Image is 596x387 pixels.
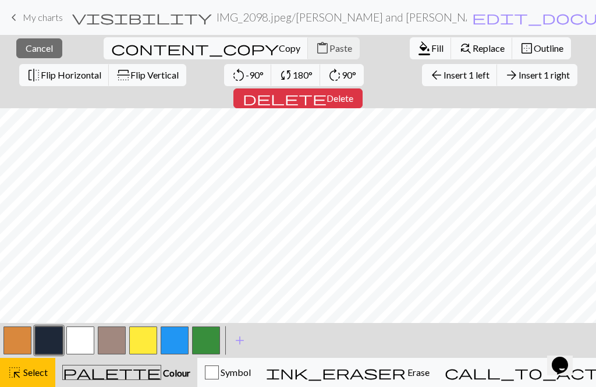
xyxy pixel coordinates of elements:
button: Flip Horizontal [19,64,109,86]
button: Outline [512,37,571,59]
button: Insert 1 right [497,64,577,86]
button: -90° [224,64,272,86]
span: 180° [293,69,313,80]
span: Copy [279,42,300,54]
button: Fill [410,37,452,59]
button: Insert 1 left [422,64,498,86]
span: Select [22,367,48,378]
span: visibility [72,9,212,26]
span: 90° [342,69,356,80]
span: arrow_back [430,67,444,83]
iframe: chat widget [547,340,584,375]
button: Flip Vertical [109,64,186,86]
span: Colour [161,367,190,378]
button: Cancel [16,38,62,58]
span: rotate_left [232,67,246,83]
span: -90° [246,69,264,80]
span: find_replace [459,40,473,56]
span: content_copy [111,40,279,56]
span: My charts [23,12,63,23]
span: highlight_alt [8,364,22,381]
span: keyboard_arrow_left [7,9,21,26]
span: sync [279,67,293,83]
span: palette [63,364,161,381]
span: Insert 1 right [519,69,570,80]
button: Colour [55,358,197,387]
span: Delete [327,93,353,104]
button: Symbol [197,358,258,387]
span: add [233,332,247,349]
span: rotate_right [328,67,342,83]
span: Flip Vertical [130,69,179,80]
button: 180° [271,64,321,86]
span: Erase [406,367,430,378]
span: arrow_forward [505,67,519,83]
button: Copy [104,37,308,59]
button: Replace [451,37,513,59]
span: Cancel [26,42,53,54]
span: delete [243,90,327,106]
a: My charts [7,8,63,27]
span: Insert 1 left [444,69,489,80]
span: border_outer [520,40,534,56]
span: flip [27,67,41,83]
span: ink_eraser [266,364,406,381]
span: flip [115,68,132,82]
h2: IMG_2098.jpeg / [PERSON_NAME] and [PERSON_NAME] [DATE] [217,10,467,24]
span: Outline [534,42,563,54]
span: Fill [431,42,444,54]
span: format_color_fill [417,40,431,56]
button: Erase [258,358,437,387]
button: 90° [320,64,364,86]
button: Delete [233,88,363,108]
span: Flip Horizontal [41,69,101,80]
span: Replace [473,42,505,54]
span: Symbol [219,367,251,378]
